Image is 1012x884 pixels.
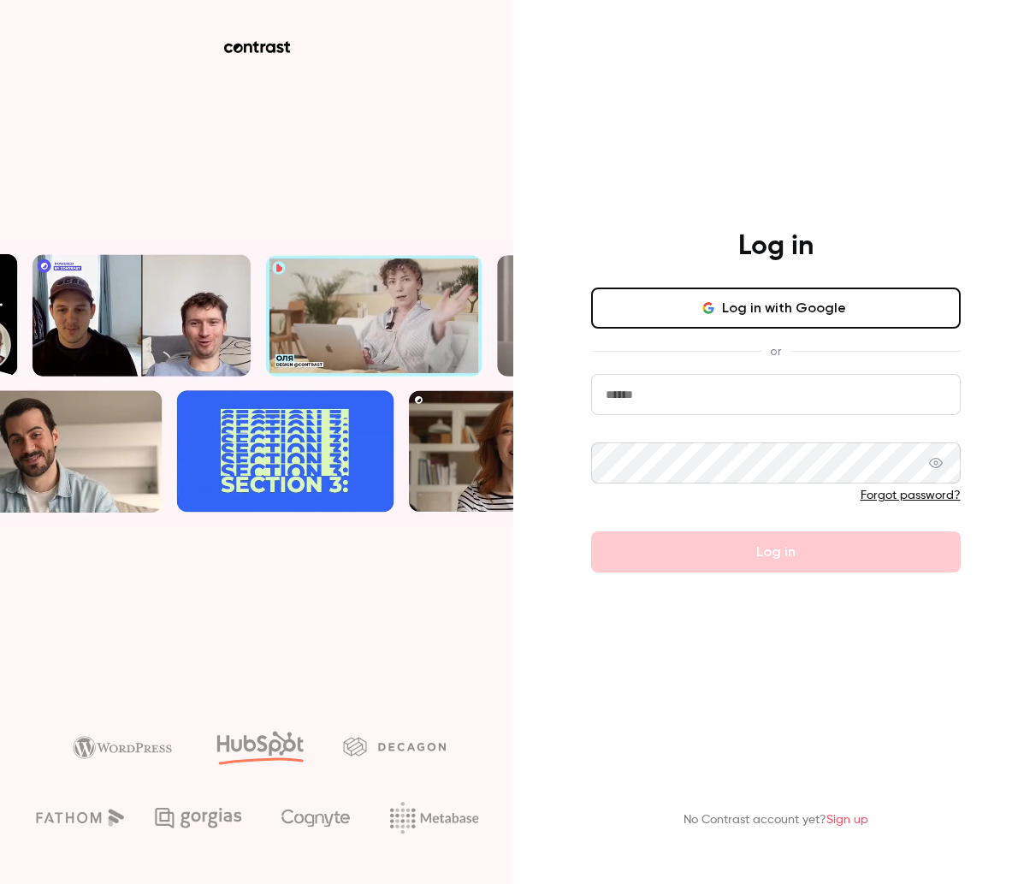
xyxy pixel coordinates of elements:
span: or [761,342,790,360]
h4: Log in [738,229,814,264]
p: No Contrast account yet? [684,811,868,829]
a: Sign up [826,814,868,826]
button: Log in with Google [591,288,961,329]
img: decagon [343,737,446,756]
a: Forgot password? [861,489,961,501]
